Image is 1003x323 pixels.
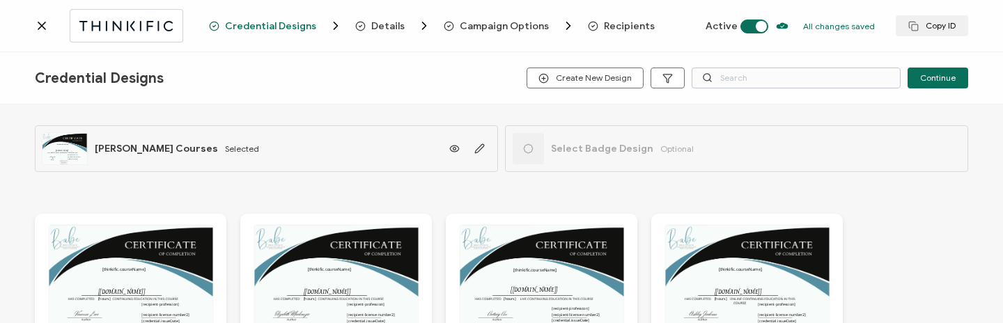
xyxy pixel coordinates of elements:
span: Campaign Options [460,21,549,31]
span: Create New Design [538,73,632,84]
p: All changes saved [803,21,875,31]
span: Continue [920,74,956,82]
iframe: Chat Widget [933,256,1003,323]
input: Search [692,68,901,88]
span: Details [355,19,431,33]
span: Recipients [604,21,655,31]
span: Selected [225,143,259,154]
span: Copy ID [908,21,956,31]
div: Breadcrumb [209,19,655,33]
button: Create New Design [527,68,644,88]
span: Optional [660,143,694,154]
span: Credential Designs [225,21,316,31]
span: Credential Designs [209,19,343,33]
span: Details [371,21,405,31]
span: Select Badge Design [551,143,653,155]
span: Campaign Options [444,19,575,33]
button: Continue [908,68,968,88]
span: Active [706,20,738,32]
span: Recipients [588,21,655,31]
button: Copy ID [896,15,968,36]
span: Credential Designs [35,70,164,87]
span: [PERSON_NAME] Courses [95,143,218,155]
img: thinkific.svg [77,17,176,35]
